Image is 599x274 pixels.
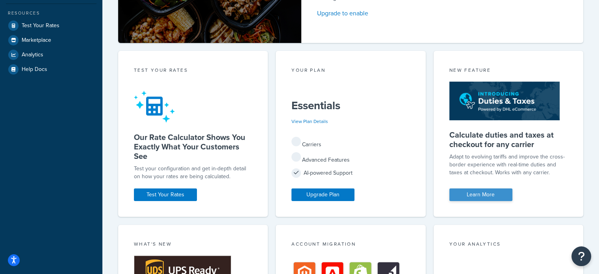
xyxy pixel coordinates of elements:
a: Upgrade to enable [317,8,562,19]
span: Test Your Rates [22,22,59,29]
div: Test your configuration and get in-depth detail on how your rates are being calculated. [134,165,252,181]
div: Carriers [291,137,410,150]
a: Analytics [6,48,96,62]
a: View Plan Details [291,118,328,125]
a: Learn More [449,188,512,201]
h5: Calculate duties and taxes at checkout for any carrier [449,130,567,149]
div: Test your rates [134,67,252,76]
button: Open Resource Center [571,246,591,266]
div: Your Plan [291,67,410,76]
a: Test Your Rates [6,19,96,33]
span: Marketplace [22,37,51,44]
span: Analytics [22,52,43,58]
a: Upgrade Plan [291,188,354,201]
div: AI-powered Support [291,168,410,179]
div: Advanced Features [291,152,410,166]
a: Help Docs [6,62,96,76]
div: Resources [6,10,96,17]
a: Test Your Rates [134,188,197,201]
div: What's New [134,240,252,250]
p: Adapt to evolving tariffs and improve the cross-border experience with real-time duties and taxes... [449,153,567,177]
div: New Feature [449,67,567,76]
a: Marketplace [6,33,96,47]
div: Your Analytics [449,240,567,250]
h5: Our Rate Calculator Shows You Exactly What Your Customers See [134,132,252,161]
h5: Essentials [291,99,410,112]
div: Account Migration [291,240,410,250]
span: Help Docs [22,66,47,73]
